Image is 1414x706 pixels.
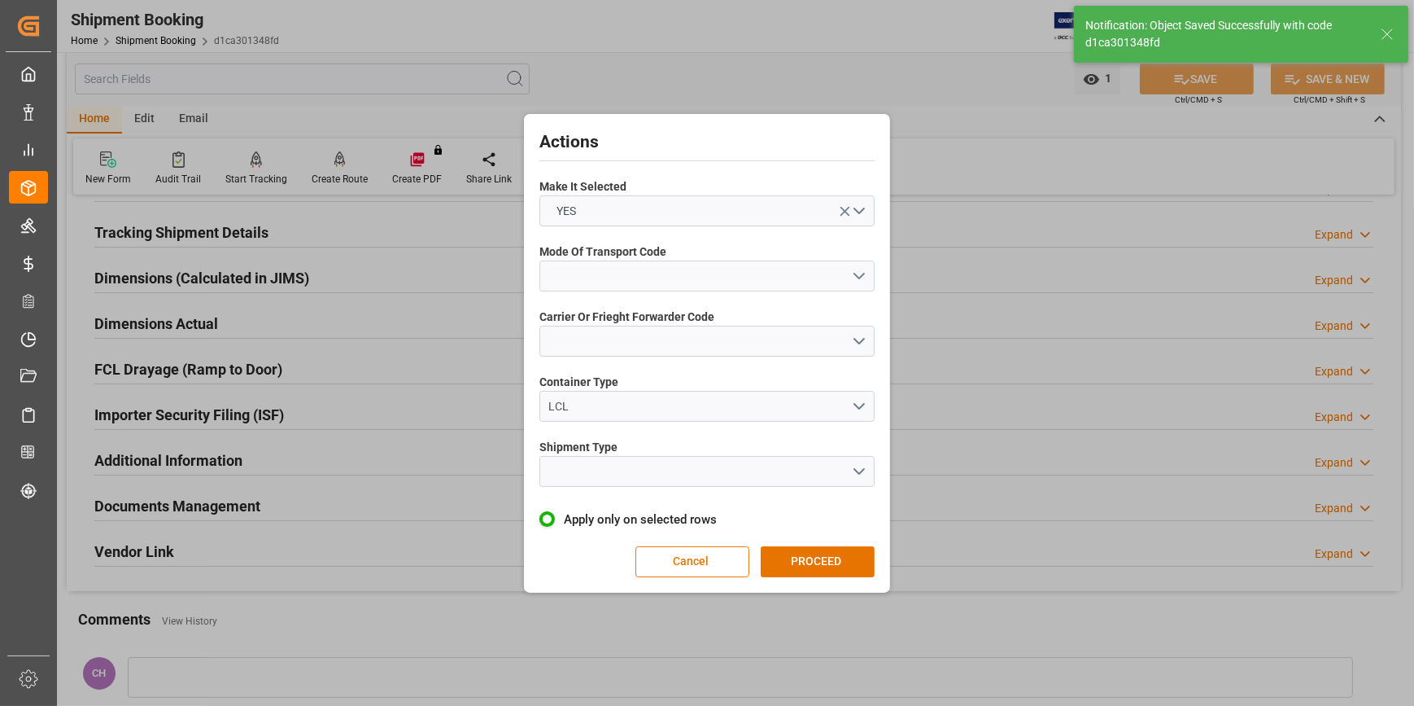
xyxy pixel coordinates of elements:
label: Apply only on selected rows [539,510,875,529]
span: Shipment Type [539,439,618,456]
div: LCL [549,398,852,415]
span: YES [549,203,585,220]
button: open menu [539,326,875,357]
button: open menu [539,195,875,226]
span: Carrier Or Frieght Forwarder Code [539,309,714,326]
div: Notification: Object Saved Successfully with code d1ca301348fd [1085,17,1365,51]
span: Mode Of Transport Code [539,243,666,261]
button: open menu [539,261,875,292]
h2: Actions [539,129,875,156]
button: PROCEED [761,546,875,577]
button: open menu [539,456,875,487]
span: Container Type [539,374,618,391]
span: Make It Selected [539,178,626,195]
button: open menu [539,391,875,422]
button: Cancel [635,546,749,577]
